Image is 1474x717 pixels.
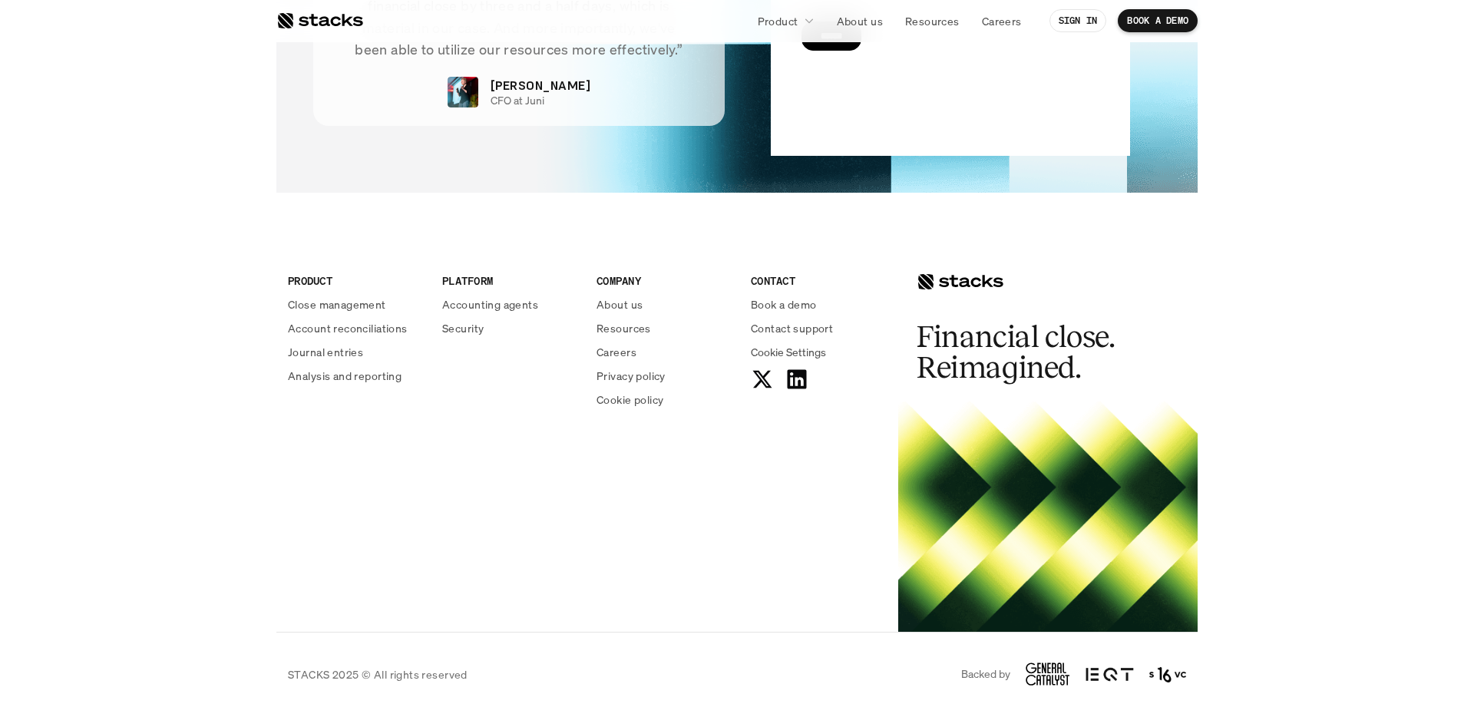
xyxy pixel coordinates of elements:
a: Careers [973,7,1031,35]
p: Privacy policy [597,368,666,384]
p: Contact support [751,320,833,336]
a: Resources [896,7,969,35]
p: About us [837,13,883,29]
button: Cookie Trigger [751,344,826,360]
p: Account reconciliations [288,320,408,336]
p: Close management [288,296,386,312]
p: Careers [597,344,636,360]
p: PRODUCT [288,273,424,289]
p: STACKS 2025 © All rights reserved [288,666,468,682]
p: Product [758,13,798,29]
a: SIGN IN [1049,9,1107,32]
p: Journal entries [288,344,363,360]
p: SIGN IN [1059,15,1098,26]
a: Careers [597,344,732,360]
a: Resources [597,320,732,336]
a: Accounting agents [442,296,578,312]
p: CONTACT [751,273,887,289]
p: Backed by [961,668,1010,681]
a: Contact support [751,320,887,336]
a: Privacy Policy [181,292,249,303]
h2: Financial close. Reimagined. [917,322,1147,383]
p: PLATFORM [442,273,578,289]
a: About us [597,296,732,312]
p: Cookie policy [597,392,663,408]
a: Close management [288,296,424,312]
a: Privacy policy [597,368,732,384]
a: Analysis and reporting [288,368,424,384]
p: Book a demo [751,296,817,312]
a: Account reconciliations [288,320,424,336]
p: [PERSON_NAME] [491,76,590,94]
a: Cookie policy [597,392,732,408]
a: About us [828,7,892,35]
a: Book a demo [751,296,887,312]
p: BOOK A DEMO [1127,15,1188,26]
p: Resources [597,320,651,336]
a: BOOK A DEMO [1118,9,1198,32]
p: Security [442,320,484,336]
p: COMPANY [597,273,732,289]
a: Security [442,320,578,336]
p: Careers [982,13,1022,29]
p: About us [597,296,643,312]
span: Cookie Settings [751,344,826,360]
p: Resources [905,13,960,29]
p: Accounting agents [442,296,538,312]
a: Journal entries [288,344,424,360]
p: Analysis and reporting [288,368,402,384]
p: CFO at Juni [491,94,544,107]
